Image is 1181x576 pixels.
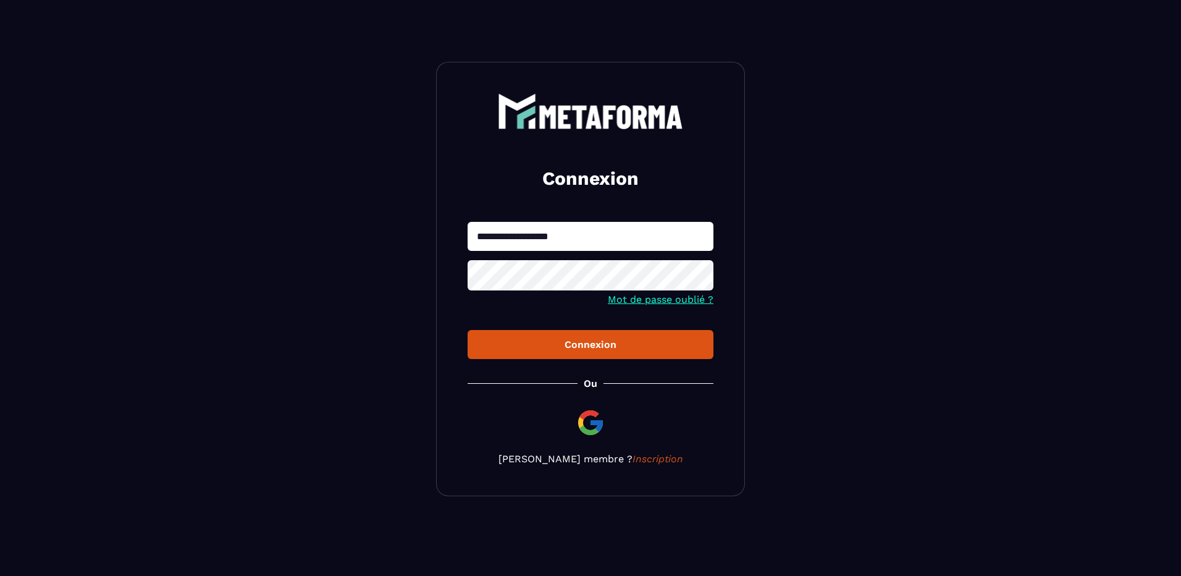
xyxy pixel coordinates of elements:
div: Connexion [477,339,704,350]
a: Inscription [633,453,683,465]
img: logo [498,93,683,129]
p: Ou [584,378,597,389]
button: Connexion [468,330,713,359]
img: google [576,408,605,438]
a: Mot de passe oublié ? [608,294,713,305]
h2: Connexion [482,166,699,191]
a: logo [468,93,713,129]
p: [PERSON_NAME] membre ? [468,453,713,465]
